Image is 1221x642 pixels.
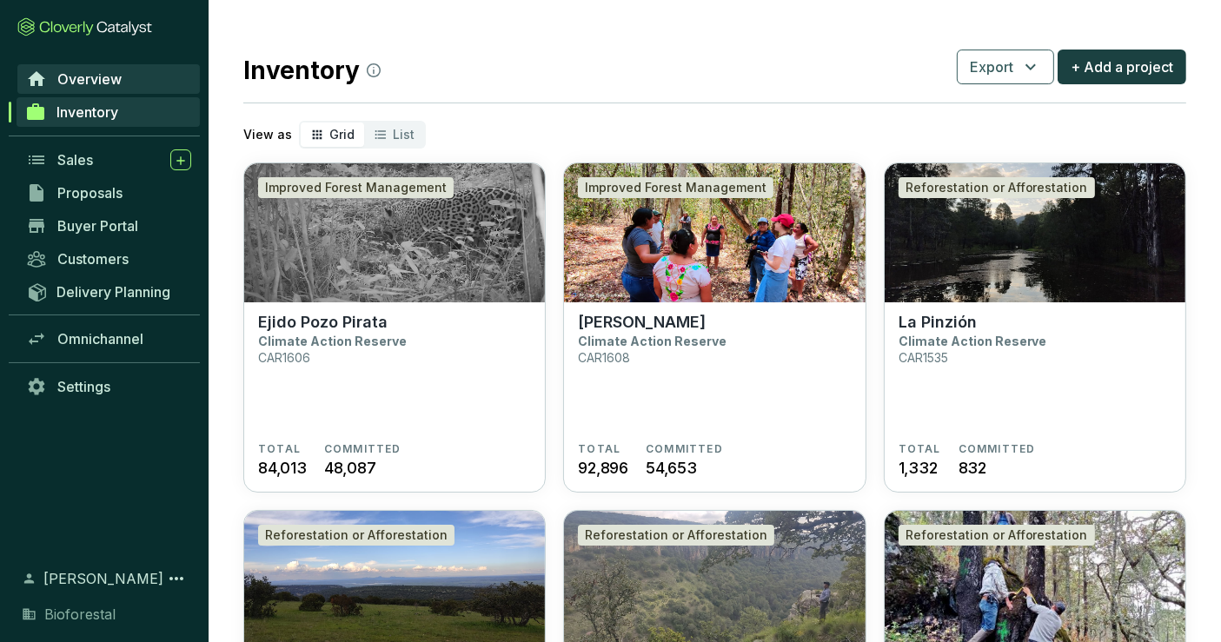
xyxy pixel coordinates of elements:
[578,313,706,332] p: [PERSON_NAME]
[646,456,697,480] span: 54,653
[324,442,401,456] span: COMMITTED
[393,127,415,142] span: List
[17,97,200,127] a: Inventory
[57,250,129,268] span: Customers
[243,162,546,493] a: Ejido Pozo PirataImproved Forest ManagementEjido Pozo PirataClimate Action ReserveCAR1606TOTAL84,...
[243,52,381,89] h2: Inventory
[57,70,122,88] span: Overview
[578,442,620,456] span: TOTAL
[1058,50,1186,84] button: + Add a project
[884,162,1186,493] a: La Pinzión Reforestation or AfforestationLa PinziónClimate Action ReserveCAR1535TOTAL1,332COMMITT...
[899,456,938,480] span: 1,332
[17,244,200,274] a: Customers
[57,378,110,395] span: Settings
[899,313,977,332] p: La Pinzión
[646,442,723,456] span: COMMITTED
[17,178,200,208] a: Proposals
[299,121,426,149] div: segmented control
[899,350,948,365] p: CAR1535
[564,163,865,302] img: Ejido Gavilanes
[970,56,1013,77] span: Export
[44,604,116,625] span: Bioforestal
[258,350,310,365] p: CAR1606
[17,64,200,94] a: Overview
[1071,56,1173,77] span: + Add a project
[563,162,866,493] a: Ejido GavilanesImproved Forest Management[PERSON_NAME]Climate Action ReserveCAR1608TOTAL92,896COM...
[17,145,200,175] a: Sales
[329,127,355,142] span: Grid
[258,456,307,480] span: 84,013
[885,163,1185,302] img: La Pinzión
[578,525,774,546] div: Reforestation or Afforestation
[243,126,292,143] p: View as
[324,456,376,480] span: 48,087
[578,456,628,480] span: 92,896
[17,277,200,306] a: Delivery Planning
[56,103,118,121] span: Inventory
[57,217,138,235] span: Buyer Portal
[258,313,388,332] p: Ejido Pozo Pirata
[57,184,123,202] span: Proposals
[43,568,163,589] span: [PERSON_NAME]
[957,50,1054,84] button: Export
[17,211,200,241] a: Buyer Portal
[57,151,93,169] span: Sales
[578,177,773,198] div: Improved Forest Management
[959,456,986,480] span: 832
[578,334,727,348] p: Climate Action Reserve
[899,334,1047,348] p: Climate Action Reserve
[56,283,170,301] span: Delivery Planning
[258,177,454,198] div: Improved Forest Management
[959,442,1036,456] span: COMMITTED
[258,525,455,546] div: Reforestation or Afforestation
[57,330,143,347] span: Omnichannel
[244,163,545,302] img: Ejido Pozo Pirata
[899,525,1095,546] div: Reforestation or Afforestation
[258,442,301,456] span: TOTAL
[17,372,200,401] a: Settings
[17,324,200,354] a: Omnichannel
[899,442,941,456] span: TOTAL
[258,334,407,348] p: Climate Action Reserve
[578,350,630,365] p: CAR1608
[899,177,1095,198] div: Reforestation or Afforestation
